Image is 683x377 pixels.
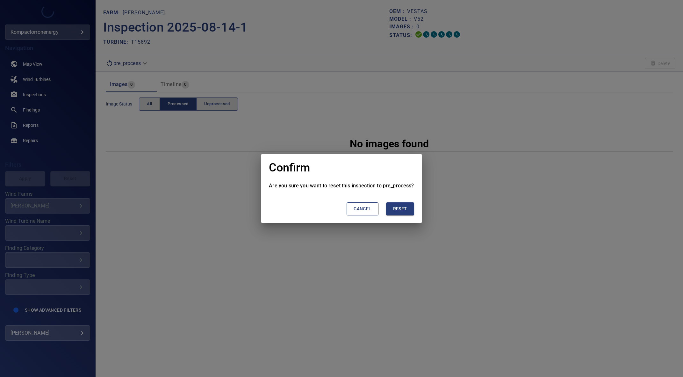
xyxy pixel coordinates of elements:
span: Cancel [354,205,371,213]
p: Are you sure you want to reset this inspection to pre_process? [269,182,414,190]
h1: Confirm [269,162,310,174]
button: Reset [386,202,414,215]
button: Cancel [347,202,378,215]
span: Reset [393,205,407,213]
